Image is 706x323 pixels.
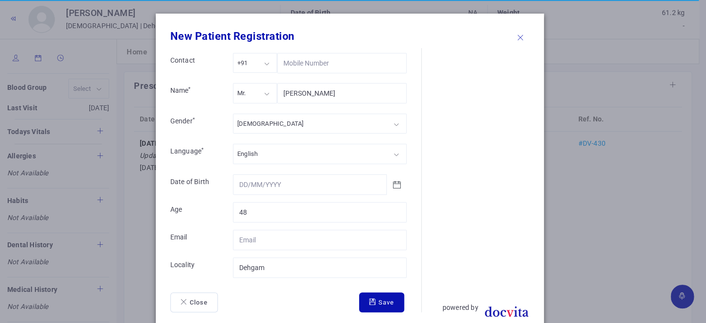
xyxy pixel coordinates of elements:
label: Date of Birth [163,177,226,191]
input: DD/MM/YYYY [233,174,387,195]
label: Contact [163,55,226,72]
label: Name [163,85,226,102]
input: Mobile Number [277,53,407,73]
button: Close [170,292,218,313]
input: Age [233,202,407,222]
label: Email [163,232,226,246]
label: Locality [163,260,226,274]
div: +91 [237,57,248,68]
button: Save [359,292,404,313]
p: powered by [443,301,478,314]
label: Gender [163,116,226,133]
b: New Patient Registration [170,30,295,42]
label: Age [163,204,226,219]
input: Locality [233,257,407,278]
input: Email [233,230,407,250]
div: Mr. [237,87,246,99]
input: Name [277,83,407,103]
div: English [237,148,258,159]
img: DocVita logo [478,301,534,322]
div: [DEMOGRAPHIC_DATA] [237,118,304,129]
label: Language [163,146,226,163]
